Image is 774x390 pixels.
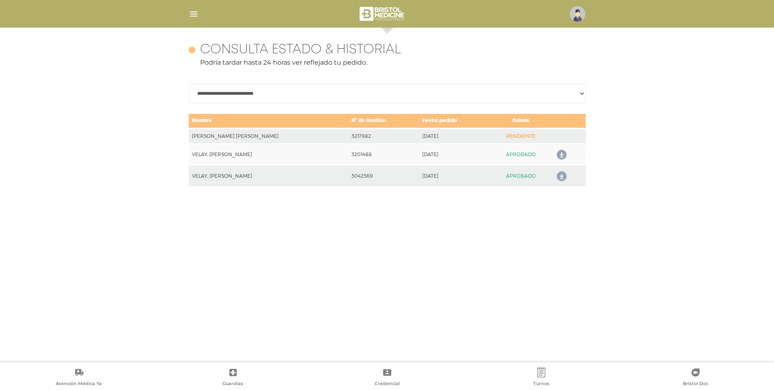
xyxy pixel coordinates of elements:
img: Cober_menu-lines-white.svg [189,9,199,19]
td: Estado [490,113,552,129]
a: Credencial [310,368,464,388]
a: Turnos [464,368,618,388]
td: [DATE] [419,129,490,144]
p: Podría tardar hasta 24 horas ver reflejado tu pedido. [189,58,586,68]
td: N° de Gestión [348,113,419,129]
td: 3217982 [348,129,419,144]
td: [DATE] [419,144,490,165]
td: PENDIENTE [490,129,552,144]
h4: Consulta estado & historial [200,42,401,58]
span: Guardias [222,381,243,388]
img: profile-placeholder.svg [570,6,585,22]
td: [PERSON_NAME] [PERSON_NAME] [189,129,349,144]
a: Guardias [156,368,310,388]
td: 3042569 [348,165,419,187]
td: 3201488 [348,144,419,165]
td: Nombre [189,113,349,129]
span: Atención Médica Ya [56,381,102,388]
td: APROBADO [490,144,552,165]
span: Credencial [375,381,400,388]
img: bristol-medicine-blanco.png [358,4,407,24]
a: Atención Médica Ya [2,368,156,388]
td: [DATE] [419,165,490,187]
td: Fecha pedido [419,113,490,129]
td: APROBADO [490,165,552,187]
td: VELAY, [PERSON_NAME] [189,144,349,165]
span: Turnos [533,381,549,388]
a: Bristol Doc [618,368,772,388]
span: Bristol Doc [683,381,708,388]
td: VELAY, [PERSON_NAME] [189,165,349,187]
